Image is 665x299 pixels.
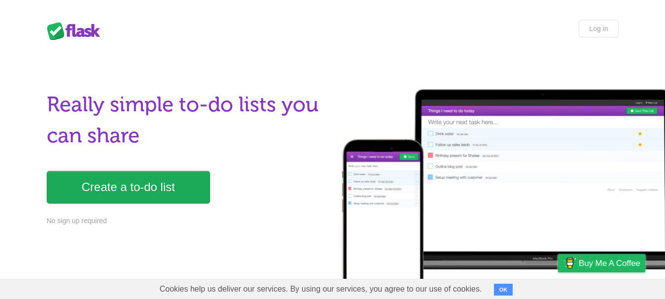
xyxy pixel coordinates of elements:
[558,254,645,272] a: Buy me a coffee
[47,171,210,203] a: Create a to-do list
[579,20,618,37] a: Log in
[47,89,327,151] h1: Really simple to-do lists you can share
[47,22,106,40] div: Flask Lists
[494,284,513,296] button: OK
[579,255,640,272] span: Buy me a coffee
[563,255,576,271] img: Buy me a coffee
[47,216,327,226] p: No sign up required
[150,279,492,299] span: Cookies help us deliver our services. By using our services, you agree to our use of cookies.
